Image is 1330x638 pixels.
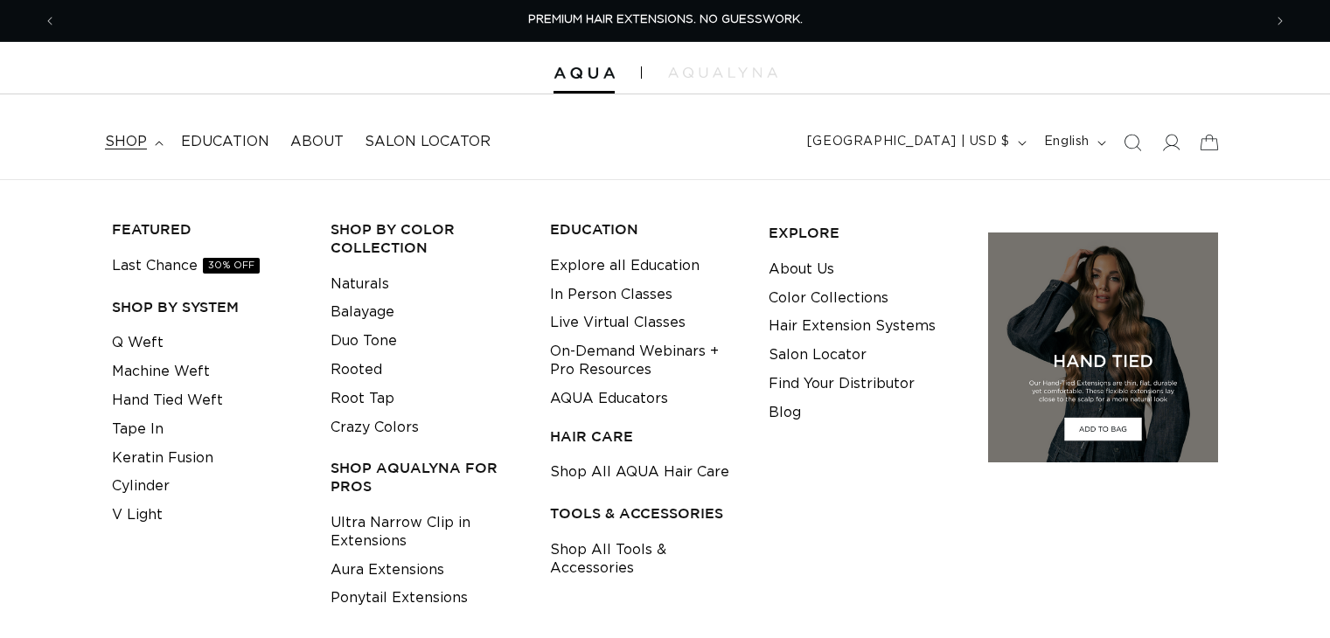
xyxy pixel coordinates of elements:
[550,309,686,337] a: Live Virtual Classes
[331,385,394,413] a: Root Tap
[331,584,468,613] a: Ponytail Extensions
[550,427,742,446] h3: HAIR CARE
[112,298,303,316] h3: SHOP BY SYSTEM
[1261,4,1299,38] button: Next announcement
[1113,123,1152,162] summary: Search
[1044,133,1090,151] span: English
[550,385,668,413] a: AQUA Educators
[550,252,700,281] a: Explore all Education
[550,337,742,385] a: On-Demand Webinars + Pro Resources
[550,458,729,487] a: Shop All AQUA Hair Care
[280,122,354,162] a: About
[550,504,742,523] h3: TOOLS & ACCESSORIES
[769,255,834,284] a: About Us
[807,133,1010,151] span: [GEOGRAPHIC_DATA] | USD $
[31,4,69,38] button: Previous announcement
[354,122,501,162] a: Salon Locator
[331,220,522,257] h3: Shop by Color Collection
[550,281,672,309] a: In Person Classes
[528,14,803,25] span: PREMIUM HAIR EXTENSIONS. NO GUESSWORK.
[112,329,164,357] a: Q Weft
[769,224,960,242] h3: EXPLORE
[171,122,280,162] a: Education
[331,413,419,442] a: Crazy Colors
[550,220,742,239] h3: EDUCATION
[797,126,1034,159] button: [GEOGRAPHIC_DATA] | USD $
[112,357,210,386] a: Machine Weft
[769,399,801,427] a: Blog
[331,556,444,585] a: Aura Extensions
[94,122,171,162] summary: shop
[290,133,344,151] span: About
[331,270,389,299] a: Naturals
[331,459,522,496] h3: Shop AquaLyna for Pros
[365,133,491,151] span: Salon Locator
[112,386,223,415] a: Hand Tied Weft
[331,298,394,327] a: Balayage
[668,67,777,78] img: aqualyna.com
[769,341,867,370] a: Salon Locator
[331,356,382,385] a: Rooted
[105,133,147,151] span: shop
[203,258,260,274] span: 30% OFF
[112,472,170,501] a: Cylinder
[769,312,936,341] a: Hair Extension Systems
[554,67,615,80] img: Aqua Hair Extensions
[331,509,522,556] a: Ultra Narrow Clip in Extensions
[112,415,164,444] a: Tape In
[112,252,260,281] a: Last Chance30% OFF
[112,501,163,530] a: V Light
[769,284,888,313] a: Color Collections
[181,133,269,151] span: Education
[331,327,397,356] a: Duo Tone
[1034,126,1113,159] button: English
[112,444,213,473] a: Keratin Fusion
[112,220,303,239] h3: FEATURED
[550,536,742,583] a: Shop All Tools & Accessories
[769,370,915,399] a: Find Your Distributor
